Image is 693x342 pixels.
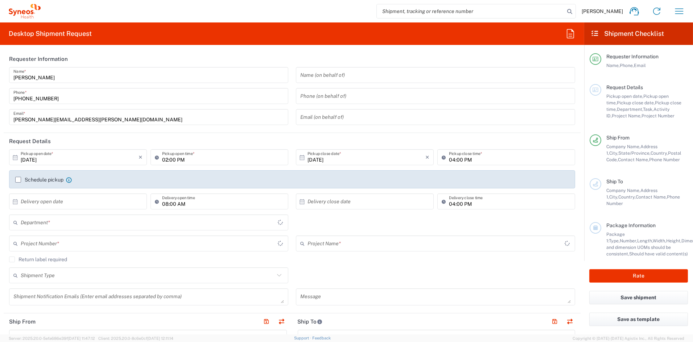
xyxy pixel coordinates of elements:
[642,113,675,118] span: Project Number
[651,150,668,156] span: Country,
[629,251,688,256] span: Should have valid content(s)
[589,313,688,326] button: Save as template
[606,188,640,193] span: Company Name,
[606,63,620,68] span: Name,
[9,336,95,341] span: Server: 2025.20.0-5efa686e39f
[666,238,681,243] span: Height,
[9,138,51,145] h2: Request Details
[649,157,680,162] span: Phone Number
[653,238,666,243] span: Width,
[294,336,312,340] a: Support
[643,107,653,112] span: Task,
[606,232,625,243] span: Package 1:
[618,157,649,162] span: Contact Name,
[15,177,63,183] label: Schedule pickup
[573,335,684,342] span: Copyright © [DATE]-[DATE] Agistix Inc., All Rights Reserved
[582,8,623,14] span: [PERSON_NAME]
[9,318,36,325] h2: Ship From
[620,238,637,243] span: Number,
[606,179,623,184] span: Ship To
[591,29,664,38] h2: Shipment Checklist
[606,144,640,149] span: Company Name,
[618,194,636,200] span: Country,
[9,256,67,262] label: Return label required
[609,194,618,200] span: City,
[98,336,173,341] span: Client: 2025.20.0-8c6e0cf
[589,291,688,304] button: Save shipment
[634,63,646,68] span: Email
[617,107,643,112] span: Department,
[606,93,643,99] span: Pickup open date,
[139,151,143,163] i: ×
[298,318,323,325] h2: Ship To
[377,4,565,18] input: Shipment, tracking or reference number
[147,336,173,341] span: [DATE] 12:11:14
[606,135,630,141] span: Ship From
[609,150,618,156] span: City,
[312,336,331,340] a: Feedback
[609,238,620,243] span: Type,
[612,113,642,118] span: Project Name,
[618,150,651,156] span: State/Province,
[620,63,634,68] span: Phone,
[636,194,667,200] span: Contact Name,
[606,222,656,228] span: Package Information
[9,55,68,63] h2: Requester Information
[68,336,95,341] span: [DATE] 11:47:12
[606,84,643,90] span: Request Details
[617,100,655,105] span: Pickup close date,
[425,151,429,163] i: ×
[637,238,653,243] span: Length,
[9,29,92,38] h2: Desktop Shipment Request
[606,54,659,59] span: Requester Information
[589,269,688,283] button: Rate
